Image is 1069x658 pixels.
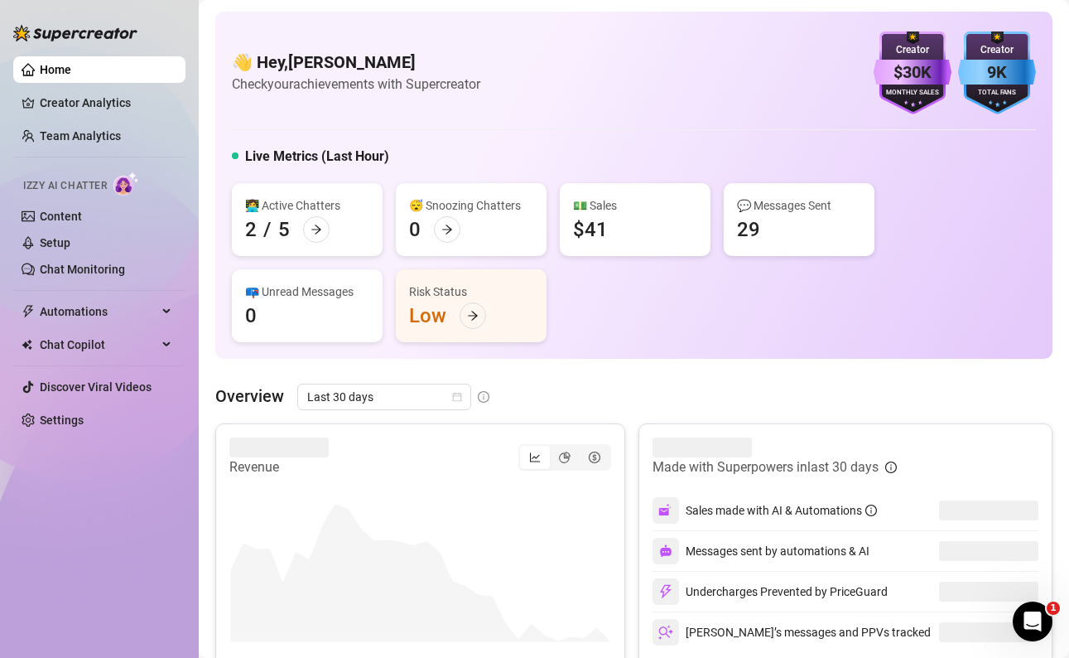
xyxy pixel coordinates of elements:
span: calendar [452,392,462,402]
div: Creator [874,42,951,58]
img: blue-badge-DgoSNQY1.svg [958,31,1036,114]
div: 💬 Messages Sent [737,196,861,215]
span: info-circle [885,462,897,473]
div: Sales made with AI & Automations [686,501,877,520]
div: [PERSON_NAME]’s messages and PPVs tracked [652,619,931,646]
a: Content [40,210,82,223]
div: 5 [278,216,290,243]
span: 1 [1047,602,1060,615]
div: 😴 Snoozing Chatters [409,196,533,215]
div: 2 [245,216,257,243]
div: Messages sent by automations & AI [652,538,869,564]
div: 💵 Sales [573,196,697,215]
span: dollar-circle [589,452,600,463]
span: Automations [40,298,157,325]
a: Setup [40,236,70,249]
div: Monthly Sales [874,88,951,99]
img: svg%3e [658,584,673,599]
div: 📪 Unread Messages [245,283,369,301]
article: Check your achievements with Supercreator [232,74,480,94]
span: thunderbolt [22,305,35,318]
div: segmented control [518,444,611,471]
img: logo-BBDzfeDw.svg [13,25,137,41]
iframe: Intercom live chat [1013,602,1052,641]
div: 29 [737,216,760,243]
img: svg%3e [658,503,673,518]
div: $30K [874,60,951,85]
div: Creator [958,42,1036,58]
span: arrow-right [467,310,479,322]
div: 0 [245,302,257,329]
span: info-circle [478,391,489,403]
img: svg%3e [659,544,672,558]
h5: Live Metrics (Last Hour) [245,147,389,167]
h4: 👋 Hey, [PERSON_NAME] [232,51,480,74]
span: Chat Copilot [40,331,157,358]
a: Creator Analytics [40,90,172,116]
div: 9K [958,60,1036,85]
img: purple-badge-B9DA21FR.svg [874,31,951,114]
article: Revenue [229,457,329,477]
span: arrow-right [441,224,453,235]
article: Made with Superpowers in last 30 days [652,457,879,477]
span: arrow-right [311,224,322,235]
div: Undercharges Prevented by PriceGuard [652,578,888,605]
span: pie-chart [559,452,571,463]
a: Chat Monitoring [40,263,125,276]
a: Settings [40,414,84,427]
span: info-circle [865,505,877,516]
span: Last 30 days [307,385,461,409]
article: Overview [215,384,284,409]
img: Chat Copilot [22,339,32,351]
a: Discover Viral Videos [40,380,152,394]
div: 0 [409,216,421,243]
div: Risk Status [409,283,533,301]
a: Team Analytics [40,129,121,143]
span: Izzy AI Chatter [23,178,107,194]
img: svg%3e [658,625,673,640]
a: Home [40,63,71,76]
span: line-chart [529,452,541,463]
div: Total Fans [958,88,1036,99]
div: $41 [573,216,608,243]
div: 👩‍💻 Active Chatters [245,196,369,215]
img: AI Chatter [113,172,139,196]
